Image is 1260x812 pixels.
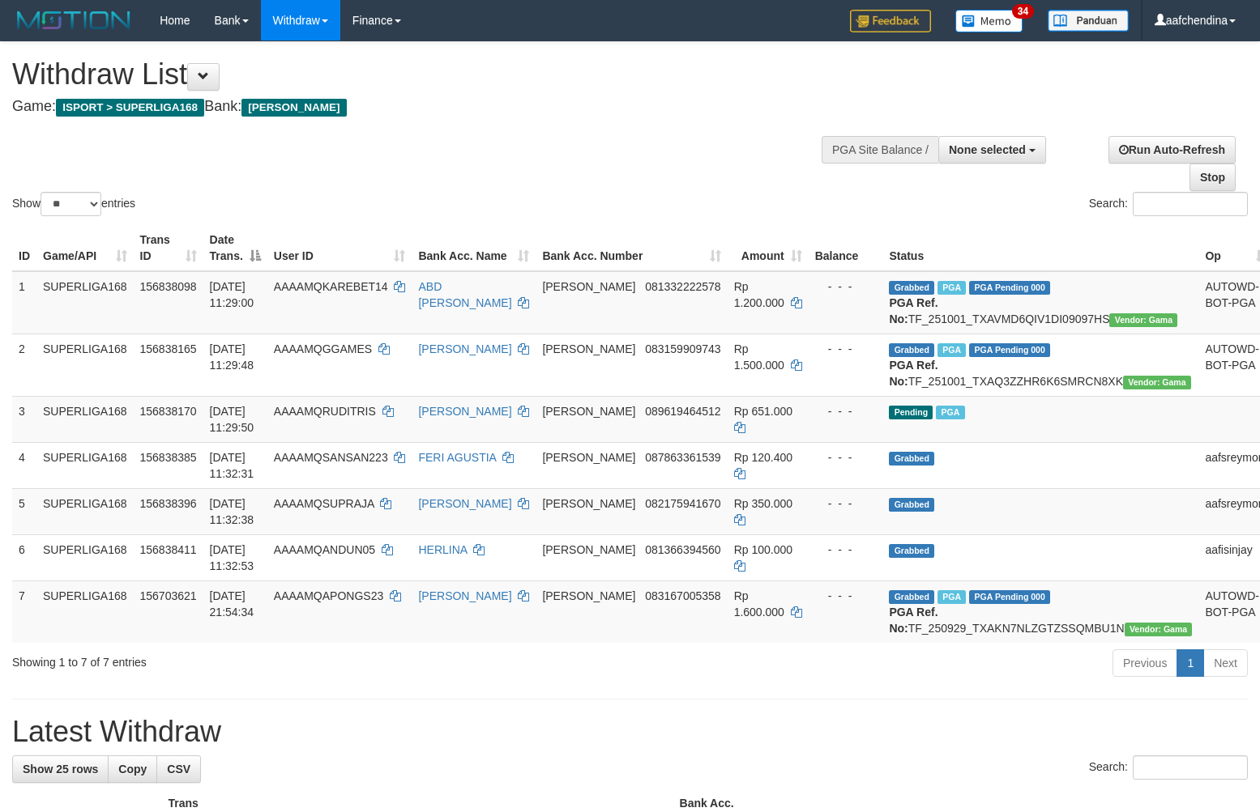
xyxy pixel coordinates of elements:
[645,589,720,602] span: Copy 083167005358 to clipboard
[1203,649,1248,677] a: Next
[809,225,883,271] th: Balance
[882,334,1198,396] td: TF_251001_TXAQ3ZZHR6K6SMRCN8XK
[1089,192,1248,216] label: Search:
[56,99,204,117] span: ISPORT > SUPERLIGA168
[140,543,197,556] span: 156838411
[889,544,934,558] span: Grabbed
[418,451,496,464] a: FERI AGUSTIA
[815,403,877,419] div: - - -
[12,716,1248,748] h1: Latest Withdraw
[36,271,134,334] td: SUPERLIGA168
[140,497,197,510] span: 156838396
[734,589,784,619] span: Rp 1.600.000
[140,405,197,418] span: 156838170
[542,451,635,464] span: [PERSON_NAME]
[882,271,1198,334] td: TF_251001_TXAVMD6QIV1DI09097HS
[12,580,36,643] td: 7
[23,763,98,776] span: Show 25 rows
[12,334,36,396] td: 2
[815,495,877,512] div: - - -
[412,225,536,271] th: Bank Acc. Name: activate to sort column ascending
[274,342,372,355] span: AAAAMQGGAMES
[41,192,101,216] select: Showentries
[12,755,109,783] a: Show 25 rows
[1133,755,1248,780] input: Search:
[536,225,727,271] th: Bank Acc. Number: activate to sort column ascending
[36,225,134,271] th: Game/API: activate to sort column ascending
[210,280,254,309] span: [DATE] 11:29:00
[542,405,635,418] span: [PERSON_NAME]
[418,543,467,556] a: HERLINA
[210,543,254,572] span: [DATE] 11:32:53
[36,488,134,534] td: SUPERLIGA168
[140,342,197,355] span: 156838165
[12,396,36,442] td: 3
[1089,755,1248,780] label: Search:
[140,589,197,602] span: 156703621
[36,396,134,442] td: SUPERLIGA168
[969,281,1050,295] span: PGA Pending
[969,590,1050,604] span: PGA Pending
[108,755,157,783] a: Copy
[815,542,877,558] div: - - -
[12,488,36,534] td: 5
[12,442,36,488] td: 4
[140,280,197,293] span: 156838098
[12,8,135,32] img: MOTION_logo.png
[1177,649,1204,677] a: 1
[938,590,966,604] span: Marked by aafchhiseyha
[949,143,1026,156] span: None selected
[889,590,934,604] span: Grabbed
[1108,136,1236,164] a: Run Auto-Refresh
[542,342,635,355] span: [PERSON_NAME]
[734,497,792,510] span: Rp 350.000
[889,343,934,357] span: Grabbed
[815,341,877,357] div: - - -
[12,534,36,580] td: 6
[418,497,511,510] a: [PERSON_NAME]
[210,342,254,372] span: [DATE] 11:29:48
[36,334,134,396] td: SUPERLIGA168
[241,99,346,117] span: [PERSON_NAME]
[1012,4,1034,19] span: 34
[418,405,511,418] a: [PERSON_NAME]
[274,451,388,464] span: AAAAMQSANSAN223
[542,497,635,510] span: [PERSON_NAME]
[734,543,792,556] span: Rp 100.000
[418,280,511,309] a: ABD [PERSON_NAME]
[12,99,824,115] h4: Game: Bank:
[12,192,135,216] label: Show entries
[936,406,964,419] span: Marked by aafheankoy
[734,342,784,372] span: Rp 1.500.000
[734,451,792,464] span: Rp 120.400
[645,280,720,293] span: Copy 081332222578 to clipboard
[203,225,267,271] th: Date Trans.: activate to sort column descending
[938,281,966,295] span: Marked by aafheankoy
[210,405,254,434] span: [DATE] 11:29:50
[274,405,376,418] span: AAAAMQRUDITRIS
[36,580,134,643] td: SUPERLIGA168
[140,451,197,464] span: 156838385
[542,543,635,556] span: [PERSON_NAME]
[1109,313,1177,327] span: Vendor URL: https://trx31.1velocity.biz
[938,136,1046,164] button: None selected
[274,543,375,556] span: AAAAMQANDUN05
[889,281,934,295] span: Grabbed
[815,278,877,295] div: - - -
[822,136,938,164] div: PGA Site Balance /
[850,10,931,32] img: Feedback.jpg
[542,280,635,293] span: [PERSON_NAME]
[728,225,809,271] th: Amount: activate to sort column ascending
[955,10,1023,32] img: Button%20Memo.svg
[1123,376,1191,389] span: Vendor URL: https://trx31.1velocity.biz
[156,755,201,783] a: CSV
[118,763,147,776] span: Copy
[645,405,720,418] span: Copy 089619464512 to clipboard
[542,589,635,602] span: [PERSON_NAME]
[815,449,877,466] div: - - -
[12,648,513,670] div: Showing 1 to 7 of 7 entries
[889,406,933,419] span: Pending
[418,589,511,602] a: [PERSON_NAME]
[1125,623,1193,636] span: Vendor URL: https://trx31.1velocity.biz
[882,580,1198,643] td: TF_250929_TXAKN7NLZGTZSSQMBU1N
